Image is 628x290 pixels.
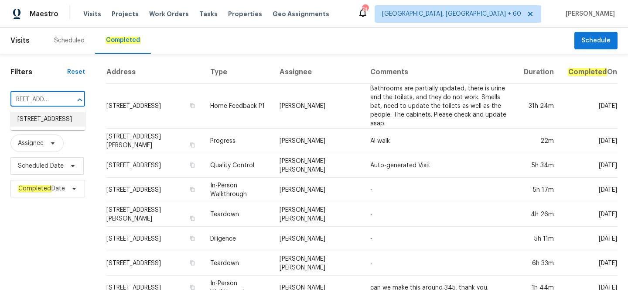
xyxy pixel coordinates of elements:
td: [PERSON_NAME] [273,178,363,202]
td: [DATE] [561,84,618,129]
h1: Filters [10,68,67,76]
th: Address [106,61,203,84]
td: [DATE] [561,202,618,227]
div: Scheduled [54,36,85,45]
td: [PERSON_NAME] [PERSON_NAME] [273,251,363,276]
em: Completed [106,37,140,44]
td: [DATE] [561,129,618,153]
span: Visits [83,10,101,18]
td: [STREET_ADDRESS][PERSON_NAME] [106,129,203,153]
button: Copy Address [188,186,196,193]
td: 5h 17m [517,178,561,202]
span: Geo Assignments [273,10,329,18]
span: Date [18,184,65,193]
td: Teardown [203,202,273,227]
td: Home Feedback P1 [203,84,273,129]
th: Duration [517,61,561,84]
td: [STREET_ADDRESS] [106,178,203,202]
span: Maestro [30,10,58,18]
th: On [561,61,618,84]
td: [PERSON_NAME] [PERSON_NAME] [273,153,363,178]
th: Comments [363,61,517,84]
button: Copy Address [188,141,196,149]
td: Teardown [203,251,273,276]
td: 22m [517,129,561,153]
span: Visits [10,31,30,50]
td: 5h 34m [517,153,561,178]
td: 5h 11m [517,227,561,251]
td: [STREET_ADDRESS] [106,227,203,251]
td: Progress [203,129,273,153]
span: [PERSON_NAME] [562,10,615,18]
td: [DATE] [561,178,618,202]
td: In-Person Walkthrough [203,178,273,202]
em: Completed [568,68,607,76]
td: A! walk [363,129,517,153]
td: [PERSON_NAME] [PERSON_NAME] [273,202,363,227]
td: - [363,251,517,276]
span: Schedule [581,35,611,46]
button: Copy Address [188,259,196,267]
span: [GEOGRAPHIC_DATA], [GEOGRAPHIC_DATA] + 60 [382,10,521,18]
th: Type [203,61,273,84]
td: [PERSON_NAME] [273,129,363,153]
em: Completed [18,185,51,192]
td: [DATE] [561,153,618,178]
td: Bathrooms are partially updated, there is urine and the toilets, and they do not work. Smells bat... [363,84,517,129]
div: Reset [67,68,85,76]
td: - [363,227,517,251]
td: - [363,202,517,227]
span: Properties [228,10,262,18]
td: Diligence [203,227,273,251]
button: Copy Address [188,161,196,169]
td: [STREET_ADDRESS] [106,153,203,178]
td: 6h 33m [517,251,561,276]
td: 4h 26m [517,202,561,227]
button: Copy Address [188,102,196,110]
span: Scheduled Date [18,162,64,170]
button: Close [74,94,86,106]
input: Search for an address... [10,93,61,107]
td: [STREET_ADDRESS] [106,251,203,276]
td: [PERSON_NAME] [273,227,363,251]
span: Projects [112,10,139,18]
td: Quality Control [203,153,273,178]
button: Schedule [574,32,618,50]
span: Work Orders [149,10,189,18]
td: [STREET_ADDRESS] [106,84,203,129]
div: 744 [362,5,368,14]
li: [STREET_ADDRESS] [10,112,85,127]
button: Copy Address [188,214,196,222]
td: [PERSON_NAME] [273,84,363,129]
td: [DATE] [561,251,618,276]
button: Copy Address [188,235,196,242]
td: Auto-generated Visit [363,153,517,178]
span: Tasks [199,11,218,17]
th: Assignee [273,61,363,84]
td: [DATE] [561,227,618,251]
td: 31h 24m [517,84,561,129]
span: Assignee [18,139,44,148]
td: - [363,178,517,202]
td: [STREET_ADDRESS][PERSON_NAME] [106,202,203,227]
